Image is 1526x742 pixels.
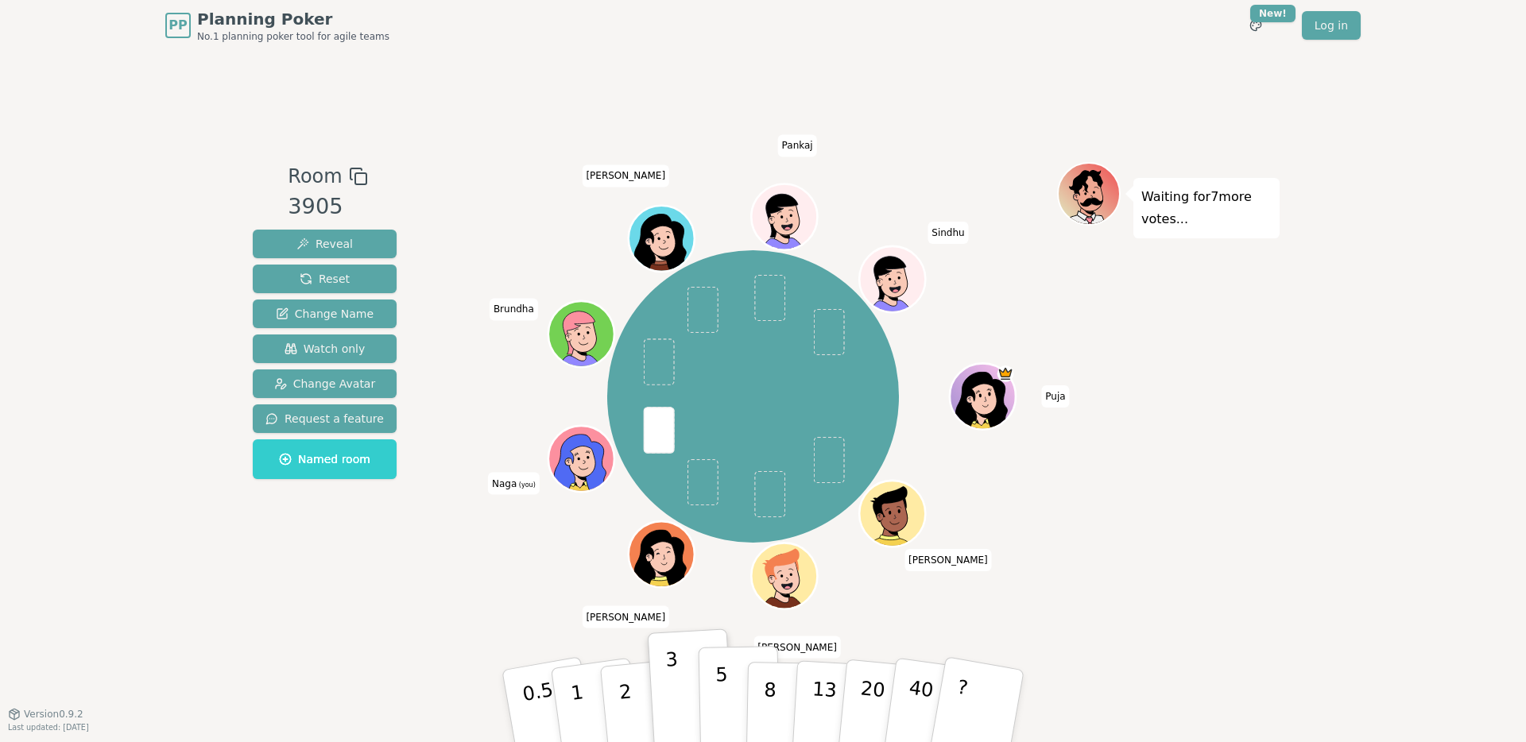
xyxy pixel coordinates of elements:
span: Request a feature [265,411,384,427]
span: Click to change your name [490,298,538,320]
button: Reveal [253,230,397,258]
span: Click to change your name [1041,385,1069,408]
button: Request a feature [253,404,397,433]
span: PP [168,16,187,35]
span: Room [288,162,342,191]
span: Reveal [296,236,353,252]
a: PPPlanning PokerNo.1 planning poker tool for agile teams [165,8,389,43]
span: Last updated: [DATE] [8,723,89,732]
button: Watch only [253,334,397,363]
span: Click to change your name [582,605,669,628]
span: Click to change your name [488,473,540,495]
span: Change Avatar [274,376,376,392]
button: Named room [253,439,397,479]
span: Click to change your name [928,222,968,244]
span: Planning Poker [197,8,389,30]
span: Click to change your name [582,164,669,187]
span: No.1 planning poker tool for agile teams [197,30,389,43]
span: Click to change your name [904,549,992,571]
button: Reset [253,265,397,293]
button: Click to change your avatar [551,427,613,489]
p: 3 [665,648,683,735]
button: Change Name [253,300,397,328]
a: Log in [1302,11,1361,40]
span: Reset [300,271,350,287]
span: Change Name [276,306,374,322]
p: Waiting for 7 more votes... [1141,186,1272,230]
button: Change Avatar [253,369,397,398]
span: Puja is the host [997,365,1014,382]
div: 3905 [288,191,367,223]
span: (you) [517,481,536,489]
div: New! [1250,5,1296,22]
button: New! [1241,11,1270,40]
span: Version 0.9.2 [24,708,83,721]
span: Click to change your name [753,636,841,659]
button: Version0.9.2 [8,708,83,721]
span: Watch only [285,341,366,357]
span: Named room [279,451,370,467]
span: Click to change your name [778,134,817,157]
